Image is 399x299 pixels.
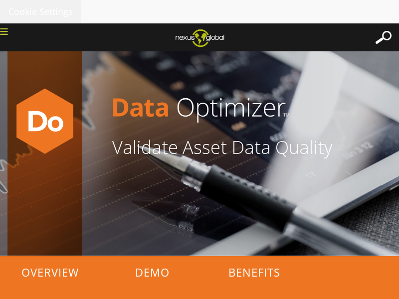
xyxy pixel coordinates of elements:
[10,86,80,156] img: Data-optimizer
[168,26,232,50] img: ng_logo_web
[204,256,304,289] p: BENEFITS
[112,139,392,156] h1: Validate Asset Data Quality
[102,256,202,289] p: DEMO
[112,76,392,139] img: DataOpthorizontal-no-icon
